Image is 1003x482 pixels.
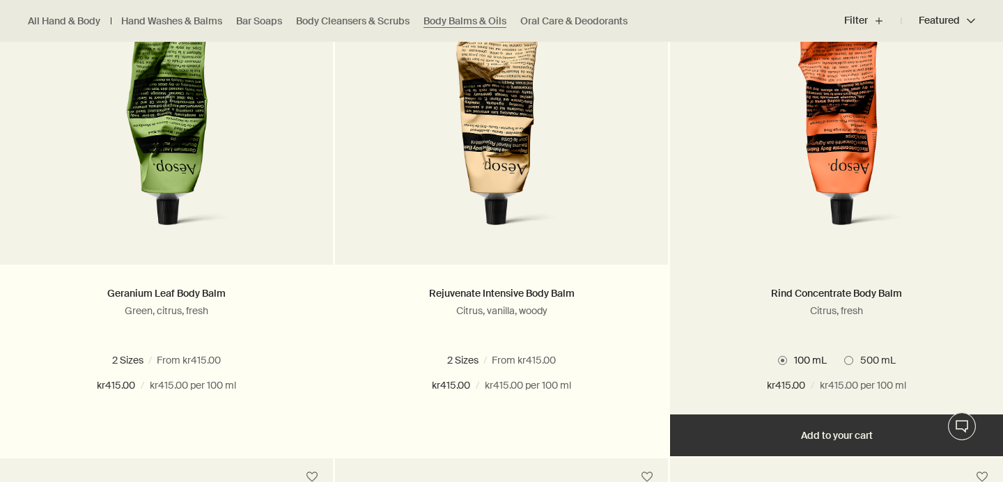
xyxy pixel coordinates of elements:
p: Citrus, vanilla, woody [356,304,647,317]
p: Citrus, fresh [691,304,982,317]
span: kr415.00 per 100 ml [820,378,906,394]
a: Body Balms & Oils [423,15,506,28]
p: Green, citrus, fresh [21,304,312,317]
button: Live Assistance [948,412,976,440]
span: 500 mL [853,354,896,366]
span: 100 mL [117,354,157,366]
span: kr415.00 per 100 ml [485,378,571,394]
a: Bar Soaps [236,15,282,28]
a: Hand Washes & Balms [121,15,222,28]
span: kr415.00 [767,378,805,394]
span: 500 mL [518,354,561,366]
a: Geranium Leaf Body Balm [107,287,226,300]
span: kr415.00 [432,378,470,394]
a: Body Cleansers & Scrubs [296,15,410,28]
button: Filter [844,4,901,38]
a: Oral Care & Deodorants [520,15,628,28]
button: Add to your cart - kr415.00 [670,414,1003,456]
span: 500 mL [183,354,226,366]
a: Rejuvenate Intensive Body Balm [429,287,575,300]
span: kr415.00 per 100 ml [150,378,236,394]
span: / [811,378,814,394]
button: Featured [901,4,975,38]
span: / [476,378,479,394]
a: Rind Concentrate Body Balm [771,287,902,300]
span: 100 mL [452,354,492,366]
span: / [141,378,144,394]
span: 100 mL [787,354,827,366]
span: kr415.00 [97,378,135,394]
a: All Hand & Body [28,15,100,28]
